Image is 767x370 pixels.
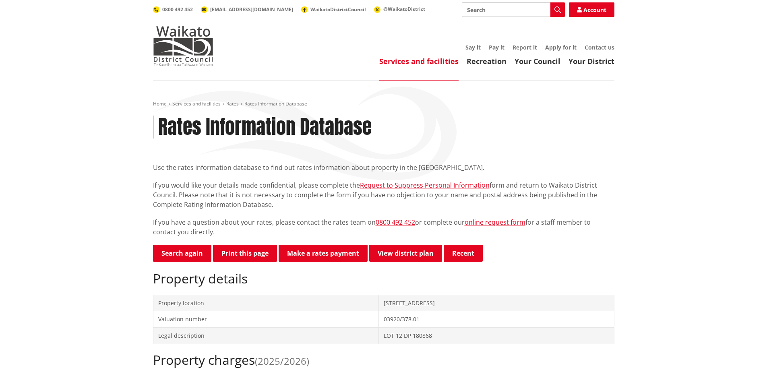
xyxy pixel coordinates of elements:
td: 03920/378.01 [379,311,614,328]
a: Request to Suppress Personal Information [360,181,490,190]
a: 0800 492 452 [376,218,415,227]
input: Search input [462,2,565,17]
a: Say it [465,43,481,51]
a: online request form [465,218,525,227]
span: 0800 492 452 [162,6,193,13]
a: Apply for it [545,43,577,51]
a: Home [153,100,167,107]
td: LOT 12 DP 180868 [379,327,614,344]
a: Your Council [515,56,560,66]
a: Search again [153,245,211,262]
span: [EMAIL_ADDRESS][DOMAIN_NAME] [210,6,293,13]
button: Recent [444,245,483,262]
a: View district plan [369,245,442,262]
h2: Property charges [153,352,614,368]
a: Pay it [489,43,504,51]
a: Account [569,2,614,17]
a: Recreation [467,56,507,66]
a: Your District [569,56,614,66]
nav: breadcrumb [153,101,614,107]
td: [STREET_ADDRESS] [379,295,614,311]
img: Waikato District Council - Te Kaunihera aa Takiwaa o Waikato [153,26,213,66]
a: 0800 492 452 [153,6,193,13]
a: Services and facilities [379,56,459,66]
p: Use the rates information database to find out rates information about property in the [GEOGRAPHI... [153,163,614,172]
a: Services and facilities [172,100,221,107]
a: Rates [226,100,239,107]
td: Legal description [153,327,379,344]
h2: Property details [153,271,614,286]
a: WaikatoDistrictCouncil [301,6,366,13]
a: Contact us [585,43,614,51]
td: Property location [153,295,379,311]
span: @WaikatoDistrict [383,6,425,12]
a: [EMAIL_ADDRESS][DOMAIN_NAME] [201,6,293,13]
button: Print this page [213,245,277,262]
a: Make a rates payment [279,245,368,262]
a: Report it [513,43,537,51]
a: @WaikatoDistrict [374,6,425,12]
td: Valuation number [153,311,379,328]
p: If you have a question about your rates, please contact the rates team on or complete our for a s... [153,217,614,237]
span: WaikatoDistrictCouncil [310,6,366,13]
h1: Rates Information Database [158,116,372,139]
span: (2025/2026) [255,354,309,368]
p: If you would like your details made confidential, please complete the form and return to Waikato ... [153,180,614,209]
span: Rates Information Database [244,100,307,107]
